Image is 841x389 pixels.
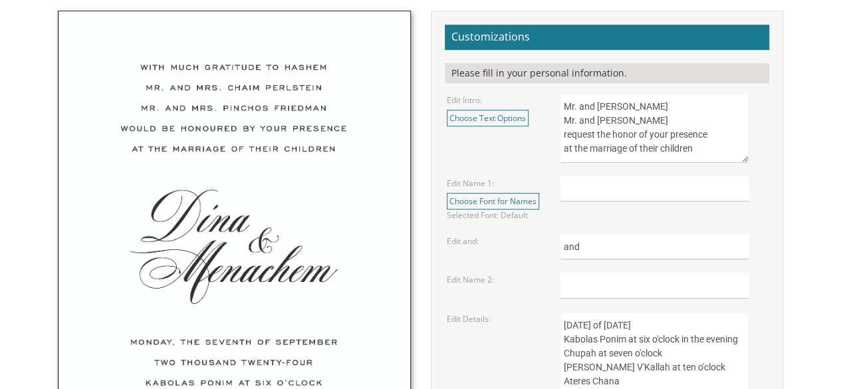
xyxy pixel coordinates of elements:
label: Edit Name 2: [447,274,494,285]
textarea: Mr. and [PERSON_NAME] Mr. and [PERSON_NAME] request the honor of your presence at the marriage of... [560,93,749,163]
label: Edit Intro: [447,94,482,106]
a: Choose Font for Names [447,193,539,209]
label: Edit and: [447,235,479,247]
label: Edit Details: [447,313,491,324]
div: Please fill in your personal information. [445,63,769,83]
label: Edit Name 1: [447,178,494,189]
div: Selected Font: Default [447,209,540,221]
h2: Customizations [445,25,769,50]
a: Choose Text Options [447,110,529,126]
